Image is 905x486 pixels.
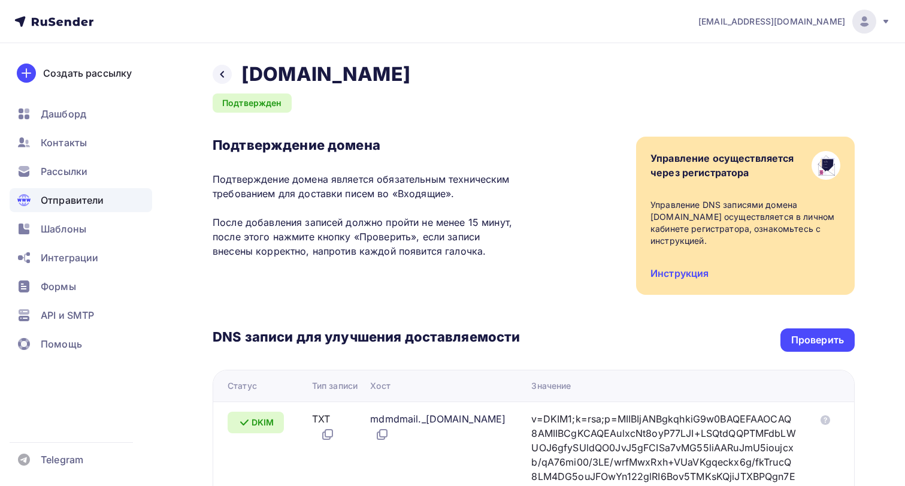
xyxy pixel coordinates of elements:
a: Рассылки [10,159,152,183]
span: Дашборд [41,107,86,121]
span: [EMAIL_ADDRESS][DOMAIN_NAME] [698,16,845,28]
span: Telegram [41,452,83,467]
div: Тип записи [312,380,358,392]
div: TXT [312,412,352,442]
p: Подтверждение домена является обязательным техническим требованием для доставки писем во «Входящи... [213,172,520,258]
a: Инструкция [650,267,709,279]
a: Формы [10,274,152,298]
span: DKIM [252,416,274,428]
div: Статус [228,380,257,392]
a: Дашборд [10,102,152,126]
span: Интеграции [41,250,98,265]
div: Создать рассылку [43,66,132,80]
h2: [DOMAIN_NAME] [241,62,410,86]
div: Значение [531,380,571,392]
span: Рассылки [41,164,87,179]
div: Управление DNS записями домена [DOMAIN_NAME] осуществляется в личном кабинете регистратора, ознак... [650,199,840,247]
span: Шаблоны [41,222,86,236]
div: Хост [370,380,391,392]
h3: Подтверждение домена [213,137,520,153]
h3: DNS записи для улучшения доставляемости [213,328,520,348]
div: Проверить [791,333,844,347]
span: Контакты [41,135,87,150]
span: Формы [41,279,76,294]
span: Помощь [41,337,82,351]
a: Шаблоны [10,217,152,241]
div: Управление осуществляется через регистратора [650,151,794,180]
span: API и SMTP [41,308,94,322]
a: [EMAIL_ADDRESS][DOMAIN_NAME] [698,10,891,34]
span: Отправители [41,193,104,207]
a: Отправители [10,188,152,212]
div: Подтвержден [213,93,292,113]
a: Контакты [10,131,152,155]
div: mdmdmail._[DOMAIN_NAME] [370,412,512,442]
